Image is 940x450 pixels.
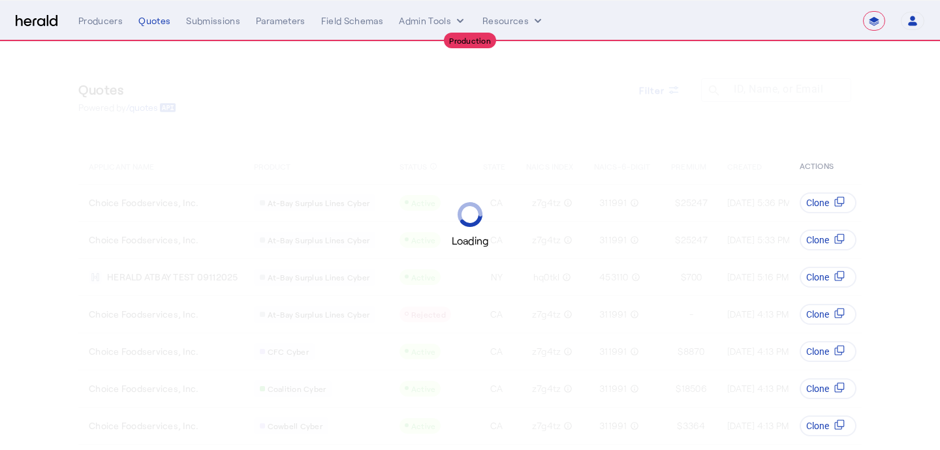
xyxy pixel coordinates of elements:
[806,419,829,432] span: Clone
[800,341,856,362] button: Clone
[138,14,170,27] div: Quotes
[789,147,862,184] th: ACTIONS
[444,33,496,48] div: Production
[806,196,829,209] span: Clone
[482,14,544,27] button: Resources dropdown menu
[806,233,829,247] span: Clone
[800,415,856,436] button: Clone
[800,304,856,325] button: Clone
[256,14,305,27] div: Parameters
[321,14,384,27] div: Field Schemas
[16,15,57,27] img: Herald Logo
[399,14,467,27] button: internal dropdown menu
[806,271,829,284] span: Clone
[806,345,829,358] span: Clone
[800,267,856,288] button: Clone
[78,14,123,27] div: Producers
[800,230,856,250] button: Clone
[186,14,240,27] div: Submissions
[800,192,856,213] button: Clone
[806,308,829,321] span: Clone
[800,378,856,399] button: Clone
[806,382,829,395] span: Clone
